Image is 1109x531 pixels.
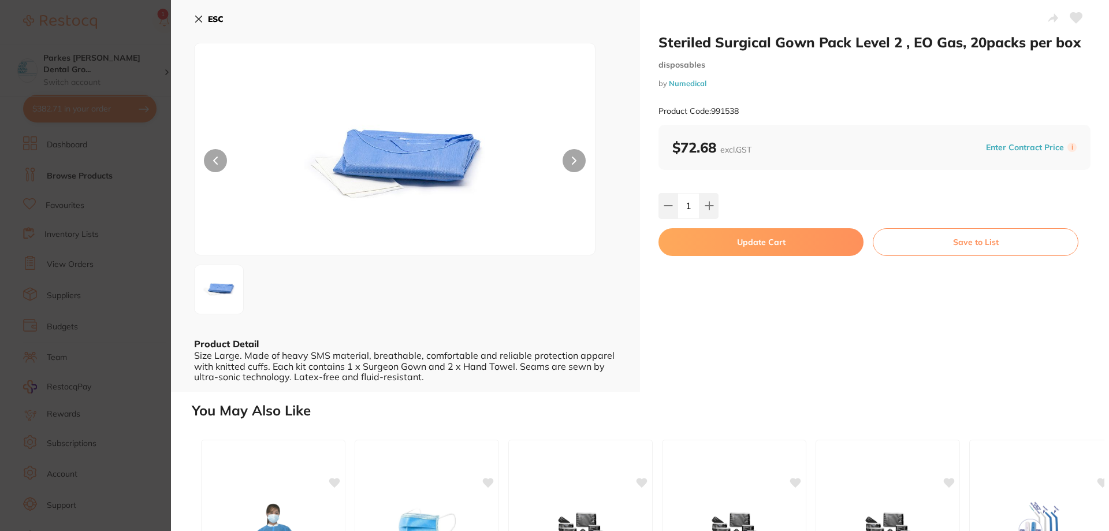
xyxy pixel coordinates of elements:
small: by [658,79,1091,88]
button: Update Cart [658,228,864,256]
div: Size Large. Made of heavy SMS material, breathable, comfortable and reliable protection apparel w... [194,350,617,382]
small: Product Code: 991538 [658,106,739,116]
button: Enter Contract Price [983,142,1067,153]
b: $72.68 [672,139,751,156]
h2: Steriled Surgical Gown Pack Level 2 , EO Gas, 20packs per box [658,34,1091,51]
small: disposables [658,60,1091,70]
img: OTgwNS0xLWpwZw [198,269,240,310]
h2: You May Also Like [192,403,1104,419]
button: ESC [194,9,224,29]
a: Numedical [669,79,706,88]
b: Product Detail [194,338,259,350]
span: excl. GST [720,144,751,155]
b: ESC [208,14,224,24]
button: Save to List [873,228,1078,256]
label: i [1067,143,1077,152]
img: OTgwNS0xLWpwZw [275,72,515,255]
